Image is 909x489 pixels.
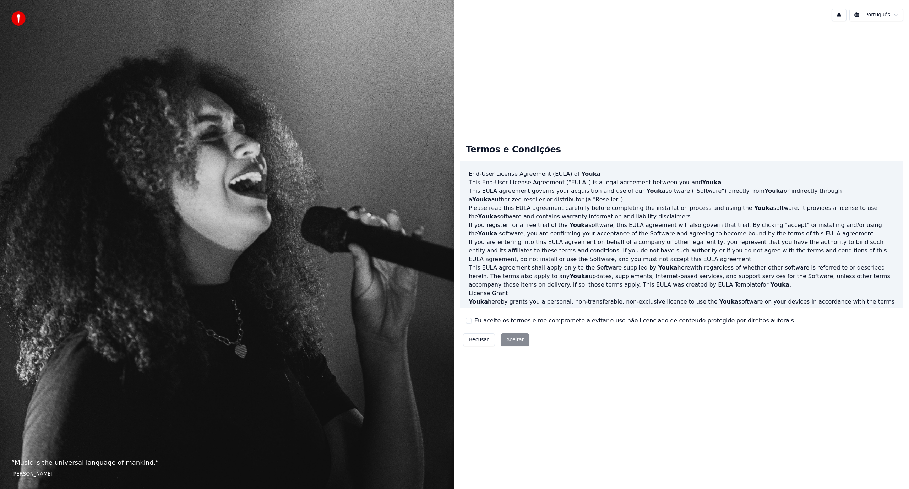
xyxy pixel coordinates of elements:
[469,298,895,315] p: hereby grants you a personal, non-transferable, non-exclusive licence to use the software on your...
[11,11,26,26] img: youka
[469,289,895,298] h3: License Grant
[469,298,488,305] span: Youka
[463,333,495,346] button: Recusar
[469,238,895,263] p: If you are entering into this EULA agreement on behalf of a company or other legal entity, you re...
[754,205,773,211] span: Youka
[570,273,589,279] span: Youka
[11,458,443,468] p: “ Music is the universal language of mankind. ”
[469,263,895,289] p: This EULA agreement shall apply only to the Software supplied by herewith regardless of whether o...
[469,204,895,221] p: Please read this EULA agreement carefully before completing the installation process and using th...
[646,188,665,194] span: Youka
[581,170,600,177] span: Youka
[469,178,895,187] p: This End-User License Agreement ("EULA") is a legal agreement between you and
[472,196,491,203] span: Youka
[469,221,895,238] p: If you register for a free trial of the software, this EULA agreement will also govern that trial...
[11,471,443,478] footer: [PERSON_NAME]
[469,170,895,178] h3: End-User License Agreement (EULA) of
[460,138,567,161] div: Termos e Condições
[718,281,761,288] a: EULA Template
[770,281,789,288] span: Youka
[658,264,677,271] span: Youka
[764,188,784,194] span: Youka
[478,230,497,237] span: Youka
[570,222,589,228] span: Youka
[469,187,895,204] p: This EULA agreement governs your acquisition and use of our software ("Software") directly from o...
[478,213,497,220] span: Youka
[719,298,739,305] span: Youka
[702,179,721,186] span: Youka
[474,316,794,325] label: Eu aceito os termos e me comprometo a evitar o uso não licenciado de conteúdo protegido por direi...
